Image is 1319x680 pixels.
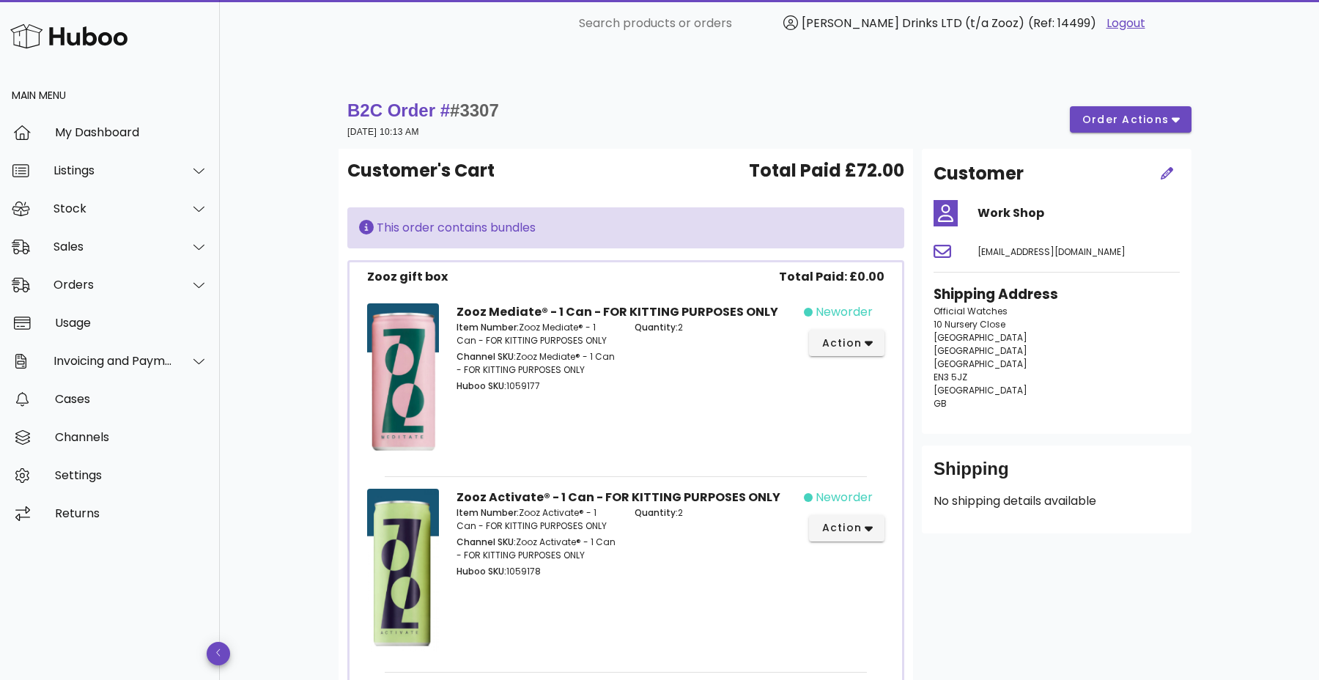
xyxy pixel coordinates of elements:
[1070,106,1191,133] button: order actions
[816,303,873,321] span: neworder
[450,100,499,120] span: #3307
[934,344,1027,357] span: [GEOGRAPHIC_DATA]
[457,350,516,363] span: Channel SKU:
[1028,15,1096,32] span: (Ref: 14499)
[457,536,617,562] p: Zooz Activate® - 1 Can - FOR KITTING PURPOSES ONLY
[457,489,780,506] strong: Zooz Activate® - 1 Can - FOR KITTING PURPOSES ONLY
[55,430,208,444] div: Channels
[934,318,1005,330] span: 10 Nursery Close
[55,506,208,520] div: Returns
[802,15,1024,32] span: [PERSON_NAME] Drinks LTD (t/a Zooz)
[934,397,947,410] span: GB
[457,303,778,320] strong: Zooz Mediate® - 1 Can - FOR KITTING PURPOSES ONLY
[809,330,884,356] button: action
[1082,112,1170,127] span: order actions
[934,160,1024,187] h2: Customer
[457,321,519,333] span: Item Number:
[367,303,439,457] img: Product Image
[1106,15,1145,32] a: Logout
[53,202,173,215] div: Stock
[978,204,1180,222] h4: Work Shop
[457,350,617,377] p: Zooz Mediate® - 1 Can - FOR KITTING PURPOSES ONLY
[809,515,884,542] button: action
[978,245,1126,258] span: [EMAIL_ADDRESS][DOMAIN_NAME]
[55,392,208,406] div: Cases
[816,489,873,506] span: neworder
[635,321,795,334] p: 2
[457,506,617,533] p: Zooz Activate® - 1 Can - FOR KITTING PURPOSES ONLY
[347,127,419,137] small: [DATE] 10:13 AM
[457,565,506,577] span: Huboo SKU:
[55,125,208,139] div: My Dashboard
[457,380,617,393] p: 1059177
[635,506,795,520] p: 2
[53,278,173,292] div: Orders
[934,384,1027,396] span: [GEOGRAPHIC_DATA]
[635,506,678,519] span: Quantity:
[457,380,506,392] span: Huboo SKU:
[457,321,617,347] p: Zooz Mediate® - 1 Can - FOR KITTING PURPOSES ONLY
[53,240,173,254] div: Sales
[367,489,439,652] img: Product Image
[934,358,1027,370] span: [GEOGRAPHIC_DATA]
[347,100,499,120] strong: B2C Order #
[934,457,1180,492] div: Shipping
[934,331,1027,344] span: [GEOGRAPHIC_DATA]
[367,268,448,286] div: Zooz gift box
[359,219,893,237] div: This order contains bundles
[779,268,884,286] span: Total Paid: £0.00
[821,520,862,536] span: action
[457,536,516,548] span: Channel SKU:
[934,305,1008,317] span: Official Watches
[749,158,904,184] span: Total Paid £72.00
[934,284,1180,305] h3: Shipping Address
[53,354,173,368] div: Invoicing and Payments
[821,336,862,351] span: action
[55,468,208,482] div: Settings
[457,565,617,578] p: 1059178
[934,492,1180,510] p: No shipping details available
[347,158,495,184] span: Customer's Cart
[53,163,173,177] div: Listings
[635,321,678,333] span: Quantity:
[457,506,519,519] span: Item Number:
[934,371,967,383] span: EN3 5JZ
[10,21,128,52] img: Huboo Logo
[55,316,208,330] div: Usage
